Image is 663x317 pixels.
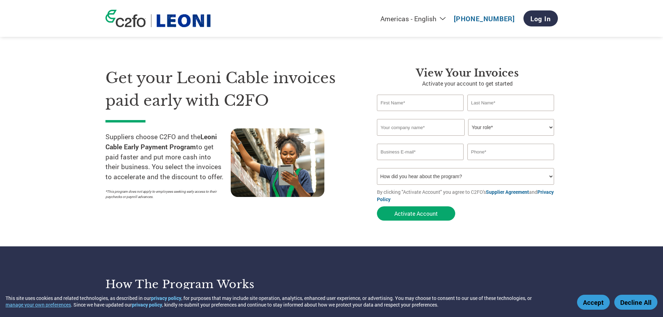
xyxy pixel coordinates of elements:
[105,132,217,151] strong: Leoni Cable Early Payment Program
[454,14,515,23] a: [PHONE_NUMBER]
[6,295,567,308] div: This site uses cookies and related technologies, as described in our , for purposes that may incl...
[468,119,554,136] select: Title/Role
[151,295,181,301] a: privacy policy
[377,67,558,79] h3: View Your Invoices
[486,189,529,195] a: Supplier Agreement
[377,188,558,203] p: By clicking "Activate Account" you agree to C2FO's and
[377,119,465,136] input: Your company name*
[467,95,554,111] input: Last Name*
[105,189,224,199] p: *This program does not apply to employees seeking early access to their paychecks or payroll adva...
[132,301,162,308] a: privacy policy
[105,277,323,291] h3: How the program works
[523,10,558,26] a: Log In
[157,14,211,27] img: Leoni Cable
[105,10,146,27] img: c2fo logo
[105,132,231,182] p: Suppliers choose C2FO and the to get paid faster and put more cash into their business. You selec...
[377,189,554,203] a: Privacy Policy
[614,295,657,310] button: Decline All
[377,95,464,111] input: First Name*
[377,161,464,165] div: Inavlid Email Address
[467,161,554,165] div: Inavlid Phone Number
[467,144,554,160] input: Phone*
[377,112,464,116] div: Invalid first name or first name is too long
[377,206,455,221] button: Activate Account
[231,128,324,197] img: supply chain worker
[377,136,554,141] div: Invalid company name or company name is too long
[377,144,464,160] input: Invalid Email format
[377,79,558,88] p: Activate your account to get started
[105,67,356,112] h1: Get your Leoni Cable invoices paid early with C2FO
[6,301,71,308] button: manage your own preferences
[577,295,610,310] button: Accept
[467,112,554,116] div: Invalid last name or last name is too long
